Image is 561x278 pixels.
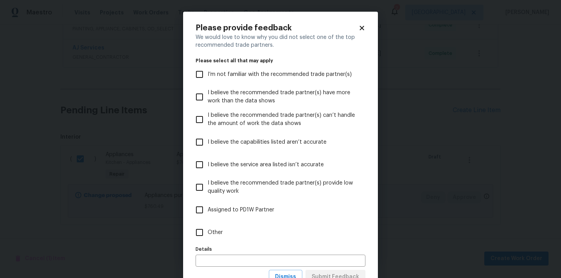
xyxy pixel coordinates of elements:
[208,161,324,169] span: I believe the service area listed isn’t accurate
[208,111,359,128] span: I believe the recommended trade partner(s) can’t handle the amount of work the data shows
[196,58,365,63] legend: Please select all that may apply
[208,89,359,105] span: I believe the recommended trade partner(s) have more work than the data shows
[196,247,365,252] label: Details
[208,138,326,146] span: I believe the capabilities listed aren’t accurate
[208,229,223,237] span: Other
[208,179,359,195] span: I believe the recommended trade partner(s) provide low quality work
[208,206,274,214] span: Assigned to PD1W Partner
[208,70,352,79] span: I’m not familiar with the recommended trade partner(s)
[196,24,358,32] h2: Please provide feedback
[196,33,365,49] div: We would love to know why you did not select one of the top recommended trade partners.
